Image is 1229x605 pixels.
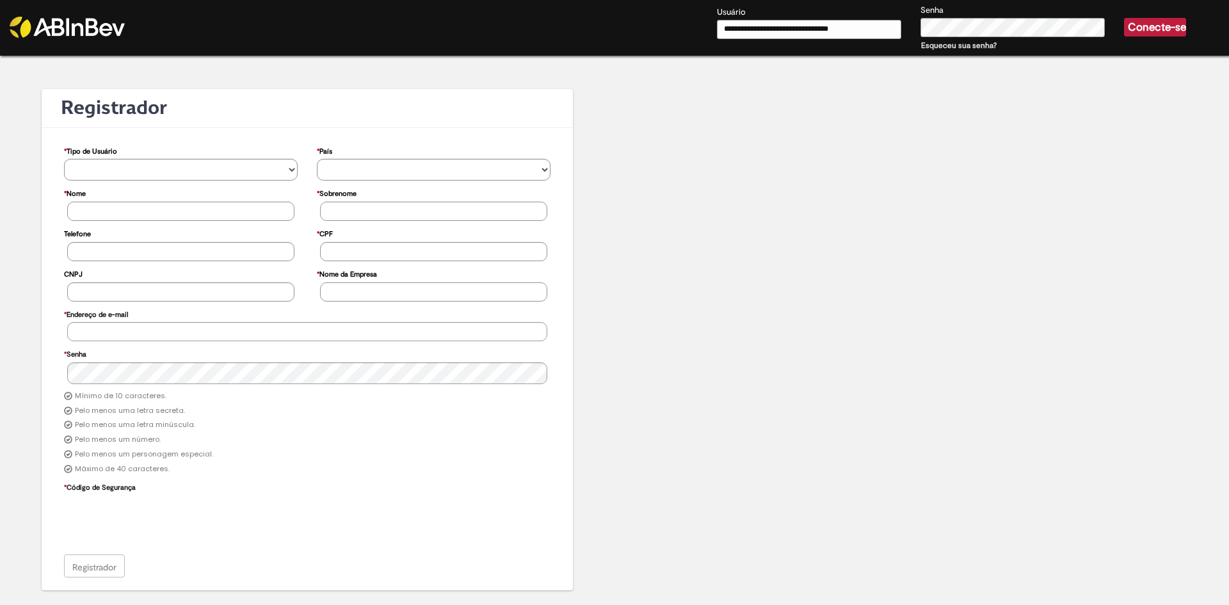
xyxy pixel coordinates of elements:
font: Telefone [64,229,91,239]
font: Nome [67,189,86,198]
font: CNPJ [64,270,83,279]
font: Endereço de e-mail [67,310,128,319]
font: Pelo menos uma letra secreta. [75,405,185,415]
font: Pelo menos uma letra minúscula. [75,419,195,430]
font: Sobrenome [319,189,357,198]
font: Tipo de Usuário [67,147,117,156]
font: Conecte-se [1128,20,1186,33]
font: País [319,147,332,156]
font: Senha [920,4,944,15]
font: Pelo menos um número. [75,434,161,444]
iframe: reCAPTCHA [67,496,262,545]
font: Senha [67,350,86,359]
font: Nome da Empresa [319,270,377,279]
font: CPF [319,229,333,239]
font: Mínimo de 10 caracteres. [75,391,166,401]
a: Esqueceu sua senha? [921,40,997,51]
button: Conecte-se [1124,18,1186,36]
font: Código de Segurança [67,483,136,492]
font: Usuário [717,6,746,17]
img: ABInbev-white.png [10,17,125,38]
font: Máximo de 40 caracteres. [75,464,170,474]
font: Registrador [61,95,167,120]
font: Pelo menos um personagem especial. [75,449,213,459]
